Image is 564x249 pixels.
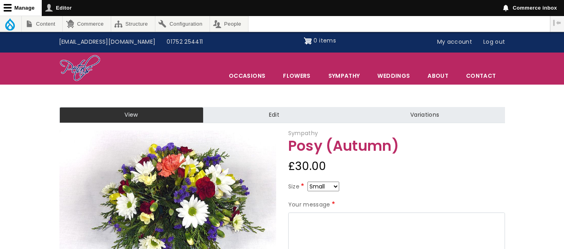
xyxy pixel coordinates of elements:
a: Log out [478,34,511,50]
label: Size [288,182,306,192]
a: Structure [111,16,155,32]
a: Contact [458,67,504,84]
h1: Posy (Autumn) [288,138,505,154]
div: £30.00 [288,157,505,176]
a: Edit [204,107,345,123]
span: Weddings [369,67,418,84]
span: Sympathy [288,129,318,137]
a: [EMAIL_ADDRESS][DOMAIN_NAME] [53,34,161,50]
a: Configuration [155,16,210,32]
a: About [419,67,457,84]
button: Vertical orientation [550,16,564,30]
a: Variations [345,107,505,123]
img: Home [59,55,101,83]
a: 01752 254411 [161,34,208,50]
a: Commerce [63,16,110,32]
label: Your message [288,200,337,210]
a: Shopping cart 0 items [304,34,336,47]
nav: Tabs [53,107,511,123]
img: Shopping cart [304,34,312,47]
a: Flowers [275,67,319,84]
span: 0 items [314,36,336,45]
a: Content [22,16,62,32]
a: Sympathy [320,67,369,84]
a: View [59,107,204,123]
a: People [210,16,248,32]
span: Occasions [220,67,274,84]
a: My account [432,34,478,50]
